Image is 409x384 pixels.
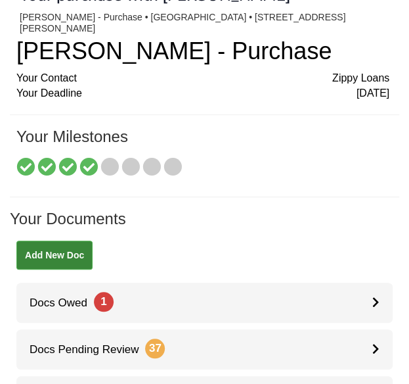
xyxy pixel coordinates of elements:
[16,343,165,356] span: Docs Pending Review
[94,292,114,312] span: 1
[16,283,393,323] a: Docs Owed1
[10,210,399,241] h1: Your Documents
[16,297,114,309] span: Docs Owed
[16,128,389,158] h1: Your Milestones
[16,86,389,101] div: Your Deadline
[145,339,165,358] span: 37
[356,86,389,101] span: [DATE]
[20,12,389,34] div: [PERSON_NAME] - Purchase • [GEOGRAPHIC_DATA] • [STREET_ADDRESS][PERSON_NAME]
[16,241,93,270] a: Add New Doc
[16,71,389,86] div: Your Contact
[16,38,389,64] h1: [PERSON_NAME] - Purchase
[16,329,393,370] a: Docs Pending Review37
[332,71,389,86] span: Zippy Loans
